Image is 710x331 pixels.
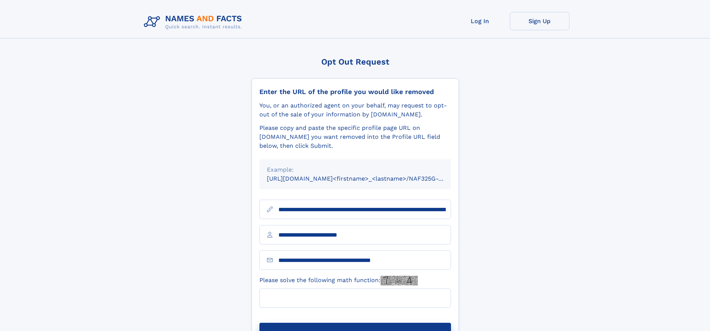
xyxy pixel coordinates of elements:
img: Logo Names and Facts [141,12,248,32]
div: Example: [267,165,444,174]
div: Enter the URL of the profile you would like removed [259,88,451,96]
small: [URL][DOMAIN_NAME]<firstname>_<lastname>/NAF325G-xxxxxxxx [267,175,465,182]
div: Please copy and paste the specific profile page URL on [DOMAIN_NAME] you want removed into the Pr... [259,124,451,150]
a: Sign Up [510,12,569,30]
a: Log In [450,12,510,30]
label: Please solve the following math function: [259,276,418,285]
div: You, or an authorized agent on your behalf, may request to opt-out of the sale of your informatio... [259,101,451,119]
div: Opt Out Request [252,57,459,66]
